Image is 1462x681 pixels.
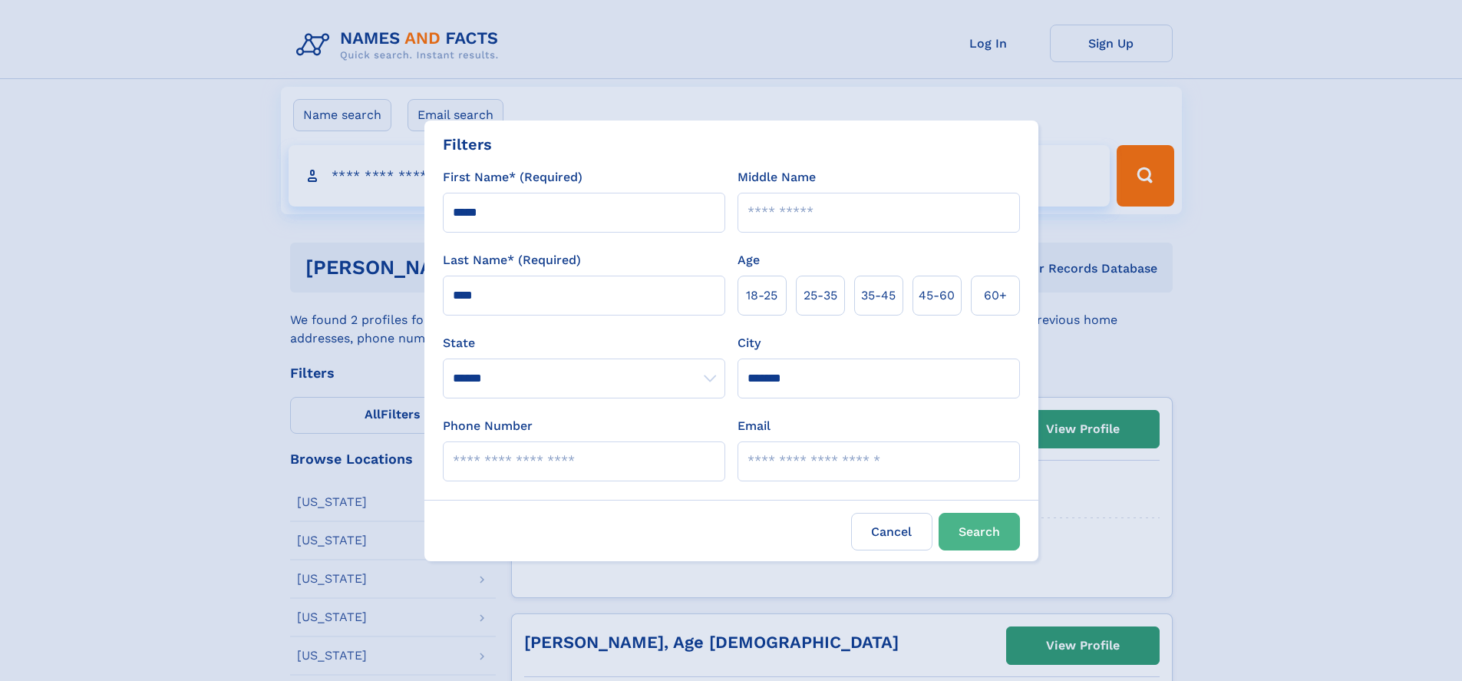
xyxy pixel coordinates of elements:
[443,168,582,187] label: First Name* (Required)
[738,417,771,435] label: Email
[861,286,896,305] span: 35‑45
[939,513,1020,550] button: Search
[746,286,777,305] span: 18‑25
[851,513,932,550] label: Cancel
[443,251,581,269] label: Last Name* (Required)
[738,334,761,352] label: City
[443,334,725,352] label: State
[804,286,837,305] span: 25‑35
[443,133,492,156] div: Filters
[738,251,760,269] label: Age
[443,417,533,435] label: Phone Number
[919,286,955,305] span: 45‑60
[738,168,816,187] label: Middle Name
[984,286,1007,305] span: 60+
